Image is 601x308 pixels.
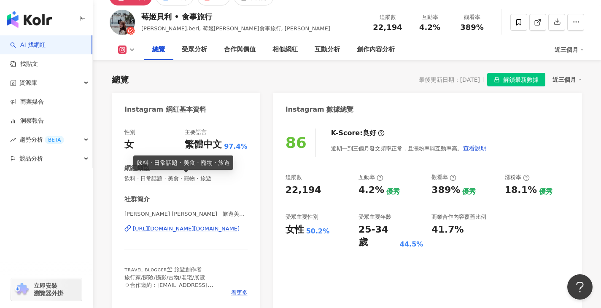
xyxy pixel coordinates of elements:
[286,105,354,114] div: Instagram 數據總覽
[414,13,446,21] div: 互動率
[19,149,43,168] span: 競品分析
[400,240,423,249] div: 44.5%
[539,187,552,196] div: 優秀
[505,184,537,197] div: 18.1%
[124,195,150,204] div: 社群簡介
[462,187,476,196] div: 優秀
[10,98,44,106] a: 商案媒合
[110,10,135,35] img: KOL Avatar
[152,45,165,55] div: 總覽
[286,174,302,181] div: 追蹤數
[19,130,64,149] span: 趨勢分析
[358,213,391,221] div: 受眾主要年齡
[431,184,460,197] div: 389%
[315,45,340,55] div: 互動分析
[19,73,37,92] span: 資源庫
[363,129,376,138] div: 良好
[358,223,398,249] div: 25-34 歲
[357,45,395,55] div: 創作內容分析
[460,23,484,32] span: 389%
[141,11,330,22] div: 莓姬貝利 • 食事旅行
[124,129,135,136] div: 性別
[7,11,52,28] img: logo
[567,274,593,300] iframe: Help Scout Beacon - Open
[133,155,233,170] div: 飲料 · 日常話題 · 美食 · 寵物 · 旅遊
[124,138,134,151] div: 女
[456,13,488,21] div: 觀看率
[185,129,207,136] div: 主要語言
[463,140,487,157] button: 查看說明
[555,43,584,56] div: 近三個月
[124,105,206,114] div: Instagram 網紅基本資料
[124,225,248,233] a: [URL][DOMAIN_NAME][DOMAIN_NAME]
[286,223,304,236] div: 女性
[45,136,64,144] div: BETA
[487,73,545,86] button: 解鎖最新數據
[34,282,63,297] span: 立即安裝 瀏覽器外掛
[133,225,240,233] div: [URL][DOMAIN_NAME][DOMAIN_NAME]
[124,266,213,303] span: ᴛʀᴀᴠᴇʟ ʙʟᴏɢɢᴇʀ⛱ 旅遊創作者 旅行家/探險/攝影/古物/老宅/展覽 ㅇ合作邀約：[EMAIL_ADDRESS][DOMAIN_NAME] 點擊下方，觀看更多關於我
[431,213,486,221] div: 商業合作內容覆蓋比例
[272,45,298,55] div: 相似網紅
[463,145,487,152] span: 查看說明
[182,45,207,55] div: 受眾分析
[286,213,318,221] div: 受眾主要性別
[372,13,404,21] div: 追蹤數
[386,187,400,196] div: 優秀
[286,134,307,151] div: 86
[419,23,440,32] span: 4.2%
[503,73,539,87] span: 解鎖最新數據
[331,129,385,138] div: K-Score :
[358,174,383,181] div: 互動率
[224,45,256,55] div: 合作與價值
[10,137,16,143] span: rise
[431,223,464,236] div: 41.7%
[112,74,129,86] div: 總覽
[286,184,321,197] div: 22,194
[124,210,248,218] span: [PERSON_NAME] [PERSON_NAME]｜旅遊美食、攝影 | [PERSON_NAME].beri
[505,174,530,181] div: 漲粉率
[552,74,582,85] div: 近三個月
[306,227,330,236] div: 50.2%
[419,76,480,83] div: 最後更新日期：[DATE]
[494,77,500,83] span: lock
[431,174,456,181] div: 觀看率
[10,60,38,68] a: 找貼文
[124,164,150,173] div: 網紅類型
[10,117,44,125] a: 洞察報告
[141,25,330,32] span: [PERSON_NAME].beri, 莓姬[PERSON_NAME]食事旅行, [PERSON_NAME]
[231,289,248,297] span: 看更多
[13,283,30,296] img: chrome extension
[185,138,222,151] div: 繁體中文
[11,278,82,301] a: chrome extension立即安裝 瀏覽器外掛
[124,175,248,182] span: 飲料 · 日常話題 · 美食 · 寵物 · 旅遊
[224,142,248,151] span: 97.4%
[331,140,487,157] div: 近期一到三個月發文頻率正常，且漲粉率與互動率高。
[10,41,46,49] a: searchAI 找網紅
[373,23,402,32] span: 22,194
[358,184,384,197] div: 4.2%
